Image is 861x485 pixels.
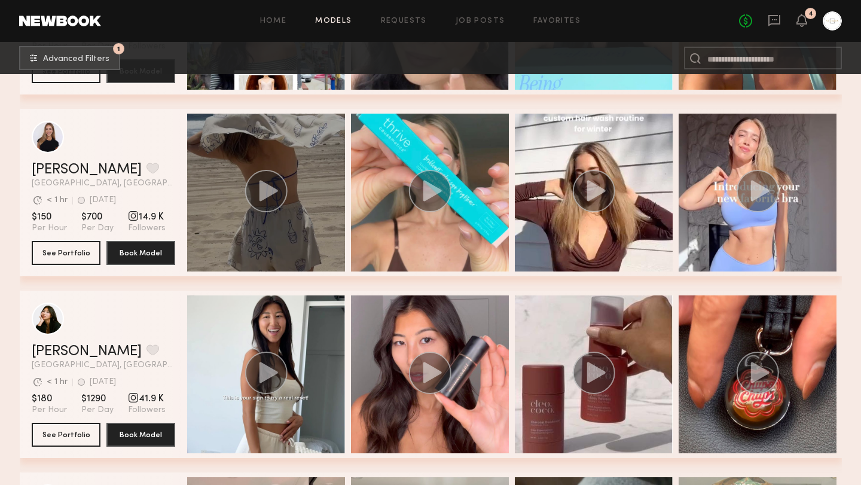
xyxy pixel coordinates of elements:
span: 14.9 K [128,211,166,223]
div: < 1 hr [47,196,68,205]
button: 1Advanced Filters [19,46,120,70]
span: Followers [128,223,166,234]
button: See Portfolio [32,241,100,265]
span: Per Day [81,223,114,234]
button: Book Model [106,241,175,265]
span: [GEOGRAPHIC_DATA], [GEOGRAPHIC_DATA] [32,361,175,370]
a: [PERSON_NAME] [32,163,142,177]
div: 4 [808,11,813,17]
a: Models [315,17,352,25]
span: Per Hour [32,223,67,234]
span: $180 [32,393,67,405]
a: Home [260,17,287,25]
div: [DATE] [90,196,116,205]
button: Book Model [106,423,175,447]
a: Favorites [533,17,581,25]
span: $150 [32,211,67,223]
span: Advanced Filters [43,55,109,63]
a: Requests [381,17,427,25]
span: Per Hour [32,405,67,416]
span: [GEOGRAPHIC_DATA], [GEOGRAPHIC_DATA] [32,179,175,188]
div: [DATE] [90,378,116,386]
a: [PERSON_NAME] [32,344,142,359]
span: $1290 [81,393,114,405]
button: See Portfolio [32,423,100,447]
a: Job Posts [456,17,505,25]
span: 41.9 K [128,393,166,405]
span: $700 [81,211,114,223]
span: 1 [117,46,120,51]
div: < 1 hr [47,378,68,386]
span: Per Day [81,405,114,416]
span: Followers [128,405,166,416]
